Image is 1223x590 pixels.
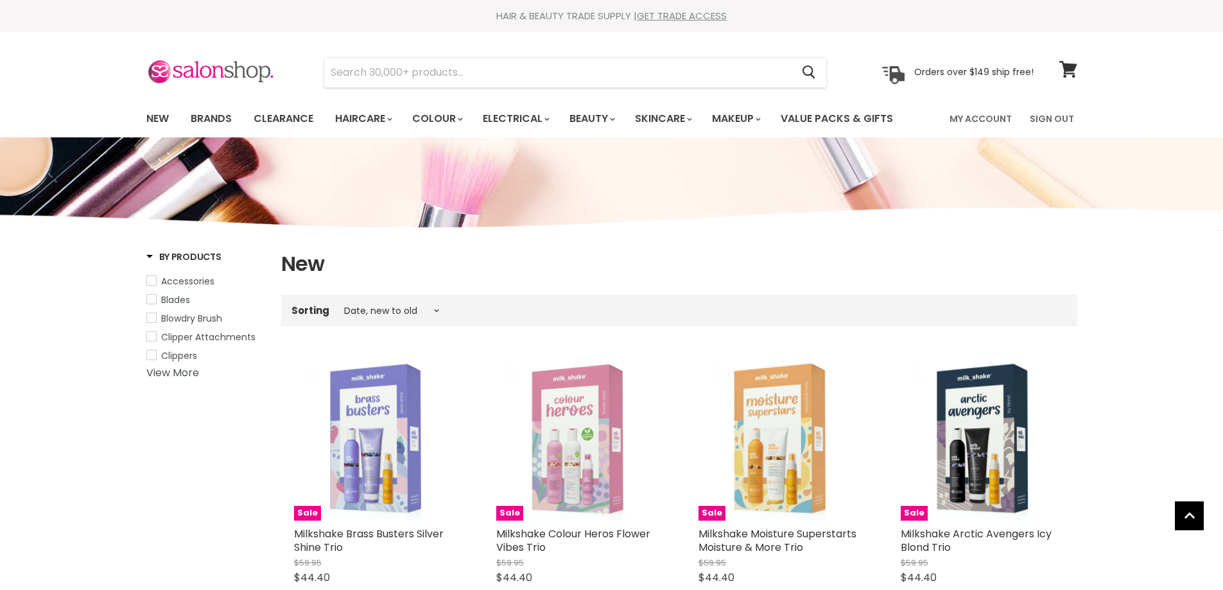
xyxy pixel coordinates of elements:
a: Milkshake Moisture Superstarts Moisture & More Trio Sale [698,357,862,521]
a: My Account [942,105,1019,132]
a: GET TRADE ACCESS [637,9,727,22]
label: Sorting [291,305,329,316]
a: Milkshake Colour Heros Flower Vibes Trio [496,526,650,555]
input: Search [324,58,792,87]
nav: Main [130,100,1093,137]
a: Milkshake Brass Busters Silver Shine Trio [294,526,444,555]
a: Haircare [325,105,400,132]
a: Milkshake Arctic Avengers Icy Blond Trio Sale [901,357,1064,521]
span: $44.40 [698,570,734,585]
span: Sale [698,506,725,521]
a: Brands [181,105,241,132]
img: Milkshake Moisture Superstarts Moisture & More Trio [698,357,862,521]
span: $59.95 [496,557,524,569]
span: $59.95 [698,557,726,569]
a: Sign Out [1022,105,1082,132]
span: $44.40 [901,570,937,585]
a: Skincare [625,105,700,132]
span: Sale [901,506,928,521]
a: Beauty [560,105,623,132]
a: New [137,105,178,132]
span: $59.95 [901,557,928,569]
button: Search [792,58,826,87]
img: Milkshake Arctic Avengers Icy Blond Trio [901,357,1064,521]
span: $44.40 [496,570,532,585]
a: Milkshake Arctic Avengers Icy Blond Trio [901,526,1052,555]
span: Accessories [161,275,214,288]
span: $44.40 [294,570,330,585]
a: Accessories [146,274,265,288]
span: Blades [161,293,190,306]
a: Blades [146,293,265,307]
a: Milkshake Colour Heros Flower Vibes Trio Sale [496,357,660,521]
span: Clipper Attachments [161,331,256,343]
form: Product [324,57,827,88]
h3: By Products [146,250,221,263]
div: HAIR & BEAUTY TRADE SUPPLY | [130,10,1093,22]
img: Milkshake Brass Busters Silver Shine Trio [294,357,458,521]
ul: Main menu [137,100,923,137]
a: Milkshake Moisture Superstarts Moisture & More Trio [698,526,856,555]
span: Sale [496,506,523,521]
span: Blowdry Brush [161,312,222,325]
a: Clippers [146,349,265,363]
a: Milkshake Brass Busters Silver Shine Trio Sale [294,357,458,521]
h1: New [281,250,1077,277]
a: Electrical [473,105,557,132]
span: Clippers [161,349,197,362]
a: Blowdry Brush [146,311,265,325]
p: Orders over $149 ship free! [914,66,1034,78]
span: $59.95 [294,557,322,569]
a: Clearance [244,105,323,132]
a: View More [146,365,199,380]
img: Milkshake Colour Heros Flower Vibes Trio [496,357,660,521]
a: Clipper Attachments [146,330,265,344]
a: Value Packs & Gifts [771,105,903,132]
span: Sale [294,506,321,521]
a: Makeup [702,105,768,132]
a: Colour [403,105,471,132]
